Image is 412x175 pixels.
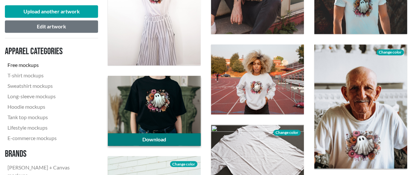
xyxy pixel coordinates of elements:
a: Download [108,133,201,146]
button: Edit artwork [5,20,98,33]
a: T-shirt mockups [5,70,93,81]
a: Tank top mockups [5,112,93,122]
button: Upload another artwork [5,5,98,18]
h3: Apparel categories [5,46,93,57]
a: Free mockups [5,60,93,70]
a: Hoodie mockups [5,102,93,112]
a: E-commerce mockups [5,133,93,143]
a: Long-sleeve mockups [5,91,93,102]
span: Change color [170,161,197,167]
span: Change color [273,130,301,135]
a: Sweatshirt mockups [5,81,93,91]
h3: Brands [5,149,93,160]
span: Change color [376,49,404,55]
a: Lifestyle mockups [5,122,93,133]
